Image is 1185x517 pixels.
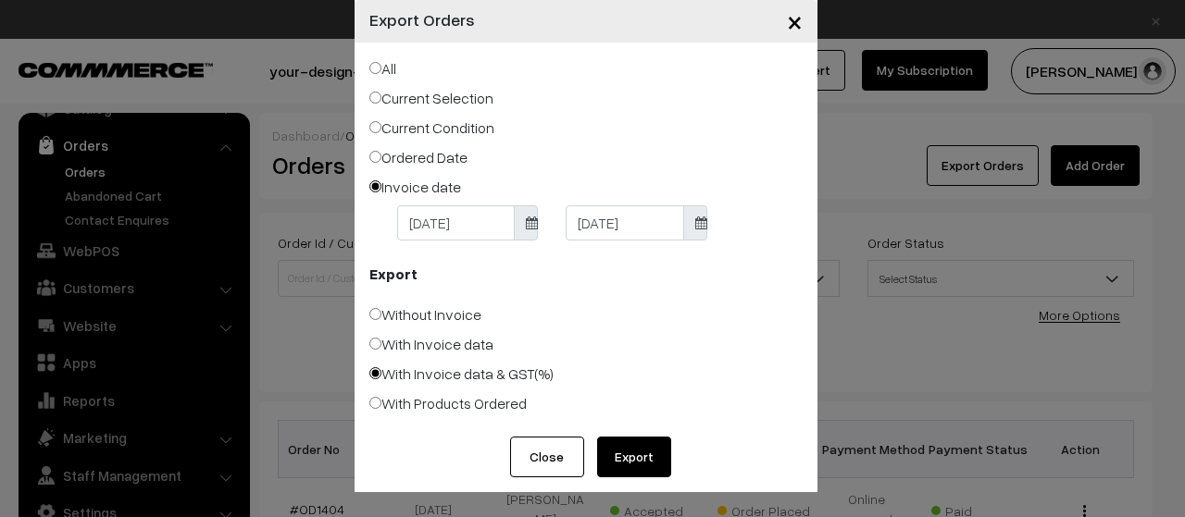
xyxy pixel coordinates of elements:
[369,392,527,414] label: With Products Ordered
[369,151,381,163] input: Ordered Date
[369,397,381,409] input: With Products Ordered
[369,303,481,326] label: Without Invoice
[369,62,381,74] input: All
[369,57,396,80] label: All
[369,367,381,379] input: With Invoice data & GST(%)
[510,437,584,477] button: Close
[369,338,381,350] input: With Invoice data
[369,87,493,109] label: Current Selection
[369,117,494,139] label: Current Condition
[787,4,803,38] span: ×
[369,308,381,320] input: Without Invoice
[369,333,493,355] label: With Invoice data
[369,92,381,104] input: Current Selection
[369,176,461,198] label: Invoice date
[369,363,554,385] label: With Invoice data & GST(%)
[369,7,475,32] h4: Export Orders
[369,121,381,133] input: Current Condition
[369,180,381,192] input: Invoice date
[369,263,418,285] b: Export
[369,146,468,168] label: Ordered Date
[597,437,671,477] button: Export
